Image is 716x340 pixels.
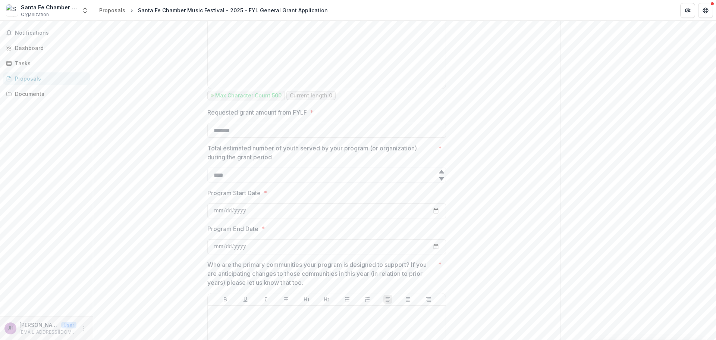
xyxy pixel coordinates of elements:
nav: breadcrumb [96,5,331,16]
div: Joseph Hohlfeld [7,326,13,331]
button: Ordered List [363,295,372,304]
p: [PERSON_NAME] [19,321,58,329]
div: Documents [15,90,84,98]
p: Program Start Date [207,188,261,197]
img: Santa Fe Chamber Music Festival [6,4,18,16]
span: Organization [21,11,49,18]
button: Bullet List [343,295,352,304]
button: Get Help [698,3,713,18]
button: Align Right [424,295,433,304]
p: Who are the primary communities your program is designed to support? If you are anticipating chan... [207,260,435,287]
p: [EMAIL_ADDRESS][DOMAIN_NAME] [19,329,76,336]
a: Dashboard [3,42,90,54]
div: Tasks [15,59,84,67]
div: Santa Fe Chamber Music Festival [21,3,77,11]
button: More [79,324,88,333]
a: Documents [3,88,90,100]
button: Italicize [261,295,270,304]
a: Tasks [3,57,90,69]
p: Max Character Count: 500 [215,93,282,99]
button: Align Center [403,295,412,304]
a: Proposals [96,5,128,16]
span: Notifications [15,30,87,36]
button: Bold [221,295,230,304]
button: Open entity switcher [80,3,90,18]
button: Heading 2 [322,295,331,304]
p: Current length: 0 [290,93,332,99]
button: Notifications [3,27,90,39]
button: Align Left [383,295,392,304]
div: Proposals [99,6,125,14]
div: Proposals [15,75,84,82]
button: Partners [680,3,695,18]
button: Underline [241,295,250,304]
button: Strike [282,295,291,304]
p: Total estimated number of youth served by your program (or organization) during the grant period [207,144,435,162]
div: Santa Fe Chamber Music Festival - 2025 - FYL General Grant Application [138,6,328,14]
button: Heading 1 [302,295,311,304]
a: Proposals [3,72,90,85]
p: User [61,322,76,328]
p: Program End Date [207,224,258,233]
div: Dashboard [15,44,84,52]
p: Requested grant amount from FYLF [207,108,307,117]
